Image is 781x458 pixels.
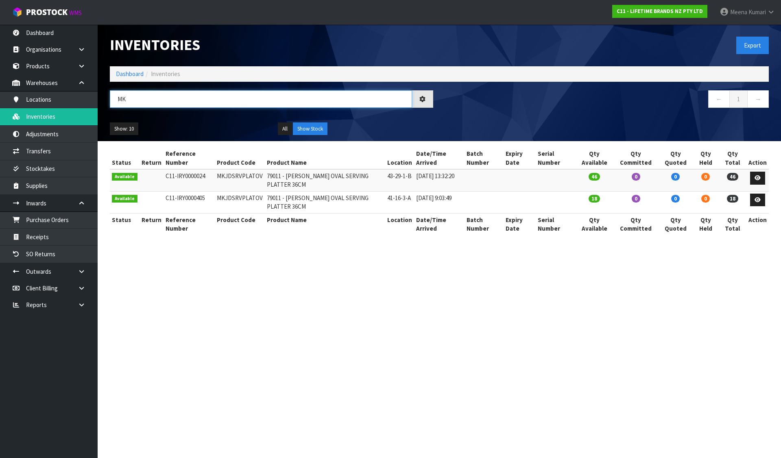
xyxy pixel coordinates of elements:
[748,8,766,16] span: Kumari
[414,169,465,191] td: [DATE] 13:32:20
[26,7,68,17] span: ProStock
[69,9,82,17] small: WMS
[414,191,465,213] td: [DATE] 9:03:49
[445,90,769,110] nav: Page navigation
[575,147,613,169] th: Qty Available
[747,90,769,108] a: →
[589,195,600,203] span: 18
[465,213,504,235] th: Batch Number
[671,173,680,181] span: 0
[164,169,215,191] td: C11-IRY0000024
[215,147,265,169] th: Product Code
[746,147,769,169] th: Action
[632,173,640,181] span: 0
[140,213,164,235] th: Return
[112,173,137,181] span: Available
[701,173,710,181] span: 0
[719,213,746,235] th: Qty Total
[110,147,140,169] th: Status
[727,195,738,203] span: 18
[414,147,465,169] th: Date/Time Arrived
[140,147,164,169] th: Return
[729,90,748,108] a: 1
[112,195,137,203] span: Available
[164,213,215,235] th: Reference Number
[658,213,693,235] th: Qty Quoted
[658,147,693,169] th: Qty Quoted
[265,191,385,213] td: 79011 - [PERSON_NAME] OVAL SERVING PLATTER 36CM
[693,147,718,169] th: Qty Held
[727,173,738,181] span: 46
[701,195,710,203] span: 0
[265,213,385,235] th: Product Name
[12,7,22,17] img: cube-alt.png
[617,8,703,15] strong: C11 - LIFETIME BRANDS NZ PTY LTD
[215,191,265,213] td: MKJDSRVPLATOV
[164,147,215,169] th: Reference Number
[708,90,730,108] a: ←
[575,213,613,235] th: Qty Available
[151,70,180,78] span: Inventories
[730,8,747,16] span: Meena
[614,213,658,235] th: Qty Committed
[110,37,433,53] h1: Inventories
[504,147,536,169] th: Expiry Date
[736,37,769,54] button: Export
[293,122,327,135] button: Show Stock
[671,195,680,203] span: 0
[164,191,215,213] td: C11-IRY0000405
[504,213,536,235] th: Expiry Date
[385,147,414,169] th: Location
[465,147,504,169] th: Batch Number
[278,122,292,135] button: All
[116,70,144,78] a: Dashboard
[719,147,746,169] th: Qty Total
[589,173,600,181] span: 46
[110,122,138,135] button: Show: 10
[693,213,718,235] th: Qty Held
[385,191,414,213] td: 41-16-3-A
[614,147,658,169] th: Qty Committed
[265,169,385,191] td: 79011 - [PERSON_NAME] OVAL SERVING PLATTER 36CM
[110,90,412,108] input: Search inventories
[536,213,575,235] th: Serial Number
[414,213,465,235] th: Date/Time Arrived
[215,213,265,235] th: Product Code
[746,213,769,235] th: Action
[385,213,414,235] th: Location
[110,213,140,235] th: Status
[215,169,265,191] td: MKJDSRVPLATOV
[265,147,385,169] th: Product Name
[632,195,640,203] span: 0
[612,5,707,18] a: C11 - LIFETIME BRANDS NZ PTY LTD
[536,147,575,169] th: Serial Number
[385,169,414,191] td: 43-29-1-B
